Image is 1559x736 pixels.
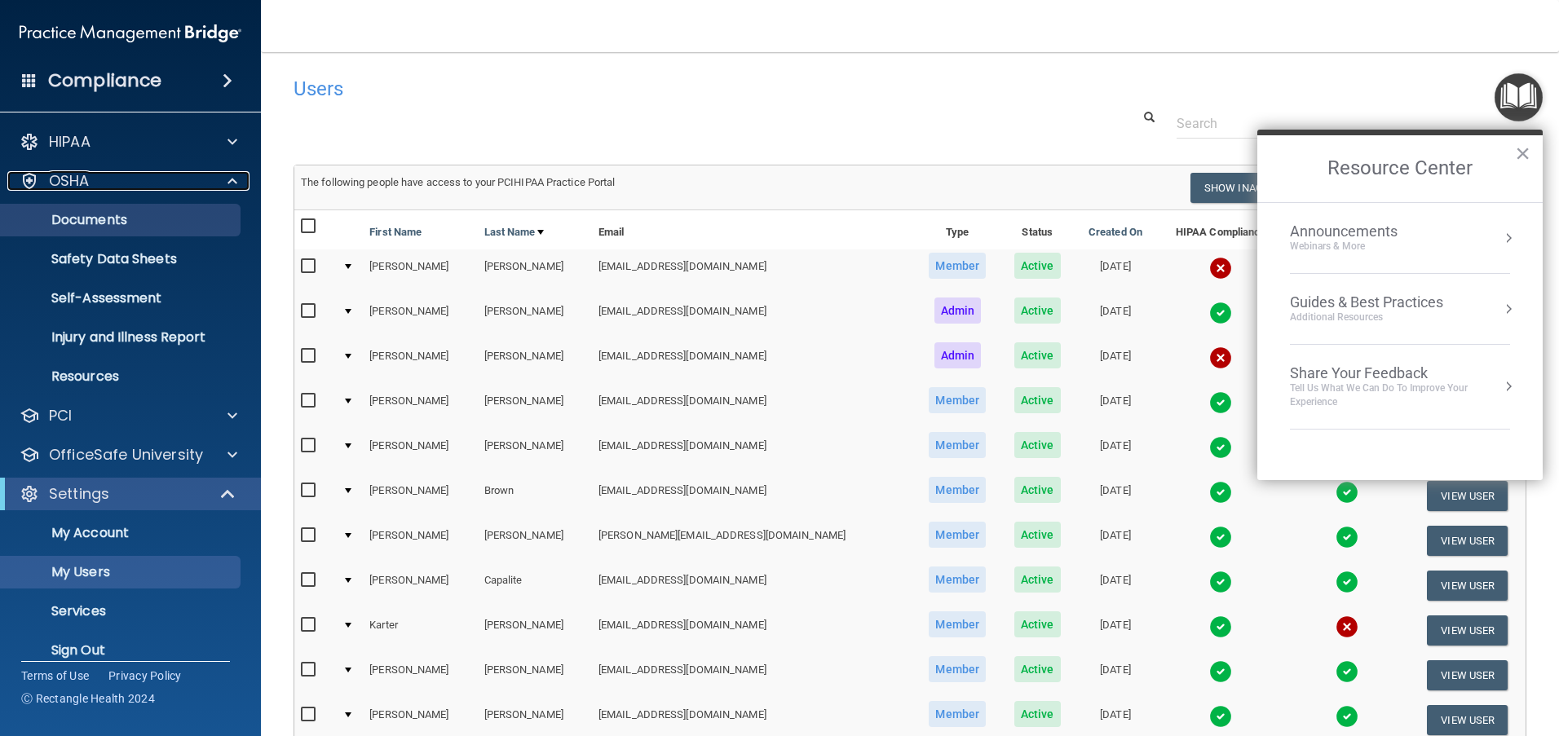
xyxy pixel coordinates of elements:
[478,608,592,653] td: [PERSON_NAME]
[1209,346,1232,369] img: cross.ca9f0e7f.svg
[1257,135,1543,202] h2: Resource Center
[929,432,986,458] span: Member
[592,563,914,608] td: [EMAIL_ADDRESS][DOMAIN_NAME]
[478,384,592,429] td: [PERSON_NAME]
[1336,526,1358,549] img: tick.e7d51cea.svg
[363,518,477,563] td: [PERSON_NAME]
[929,701,986,727] span: Member
[478,249,592,294] td: [PERSON_NAME]
[49,445,203,465] p: OfficeSafe University
[1014,297,1061,324] span: Active
[1014,253,1061,279] span: Active
[363,384,477,429] td: [PERSON_NAME]
[20,484,236,504] a: Settings
[1427,526,1508,556] button: View User
[484,223,545,242] a: Last Name
[1427,571,1508,601] button: View User
[592,210,914,249] th: Email
[49,132,91,152] p: HIPAA
[1074,384,1157,429] td: [DATE]
[20,406,237,425] a: PCI
[914,210,1000,249] th: Type
[1209,436,1232,459] img: tick.e7d51cea.svg
[49,406,72,425] p: PCI
[1074,294,1157,339] td: [DATE]
[294,78,1003,99] h4: Users
[592,518,914,563] td: [PERSON_NAME][EMAIL_ADDRESS][DOMAIN_NAME]
[592,474,914,518] td: [EMAIL_ADDRESS][DOMAIN_NAME]
[592,429,914,474] td: [EMAIL_ADDRESS][DOMAIN_NAME]
[1515,140,1530,166] button: Close
[1290,240,1430,253] div: Webinars & More
[301,176,616,188] span: The following people have access to your PCIHIPAA Practice Portal
[1089,223,1142,242] a: Created On
[592,384,914,429] td: [EMAIL_ADDRESS][DOMAIN_NAME]
[1074,474,1157,518] td: [DATE]
[1290,223,1430,240] div: Announcements
[1209,571,1232,593] img: tick.e7d51cea.svg
[11,290,233,306] p: Self-Assessment
[369,223,422,242] a: First Name
[1209,302,1232,324] img: tick.e7d51cea.svg
[1014,387,1061,413] span: Active
[1209,705,1232,728] img: tick.e7d51cea.svg
[592,653,914,698] td: [EMAIL_ADDRESS][DOMAIN_NAME]
[1336,571,1358,593] img: tick.e7d51cea.svg
[21,690,155,707] span: Ⓒ Rectangle Health 2024
[1427,660,1508,690] button: View User
[1014,342,1061,368] span: Active
[1074,249,1157,294] td: [DATE]
[1209,481,1232,504] img: tick.e7d51cea.svg
[929,253,986,279] span: Member
[934,342,982,368] span: Admin
[1290,311,1443,324] div: Additional Resources
[1336,615,1358,638] img: cross.ca9f0e7f.svg
[1290,364,1510,382] div: Share Your Feedback
[1074,429,1157,474] td: [DATE]
[1427,705,1508,735] button: View User
[929,477,986,503] span: Member
[11,251,233,267] p: Safety Data Sheets
[478,474,592,518] td: Brown
[11,642,233,659] p: Sign Out
[1014,566,1061,593] span: Active
[21,668,89,684] a: Terms of Use
[20,17,241,50] img: PMB logo
[11,525,233,541] p: My Account
[478,518,592,563] td: [PERSON_NAME]
[11,564,233,580] p: My Users
[1157,210,1285,249] th: HIPAA Compliance
[1014,611,1061,637] span: Active
[1074,563,1157,608] td: [DATE]
[592,249,914,294] td: [EMAIL_ADDRESS][DOMAIN_NAME]
[1336,705,1358,728] img: tick.e7d51cea.svg
[11,368,233,385] p: Resources
[592,608,914,653] td: [EMAIL_ADDRESS][DOMAIN_NAME]
[1336,660,1358,683] img: tick.e7d51cea.svg
[1257,130,1543,480] div: Resource Center
[363,474,477,518] td: [PERSON_NAME]
[929,387,986,413] span: Member
[11,329,233,346] p: Injury and Illness Report
[363,339,477,384] td: [PERSON_NAME]
[1495,73,1543,121] button: Open Resource Center
[934,297,982,324] span: Admin
[1209,391,1232,414] img: tick.e7d51cea.svg
[1190,173,1332,203] button: Show Inactive Users
[1074,339,1157,384] td: [DATE]
[1209,615,1232,638] img: tick.e7d51cea.svg
[20,132,237,152] a: HIPAA
[363,608,477,653] td: Karter
[1209,526,1232,549] img: tick.e7d51cea.svg
[1014,522,1061,548] span: Active
[1209,257,1232,280] img: cross.ca9f0e7f.svg
[11,603,233,619] p: Services
[363,653,477,698] td: [PERSON_NAME]
[592,294,914,339] td: [EMAIL_ADDRESS][DOMAIN_NAME]
[478,339,592,384] td: [PERSON_NAME]
[49,484,109,504] p: Settings
[20,445,237,465] a: OfficeSafe University
[1177,108,1514,139] input: Search
[49,171,90,191] p: OSHA
[929,656,986,682] span: Member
